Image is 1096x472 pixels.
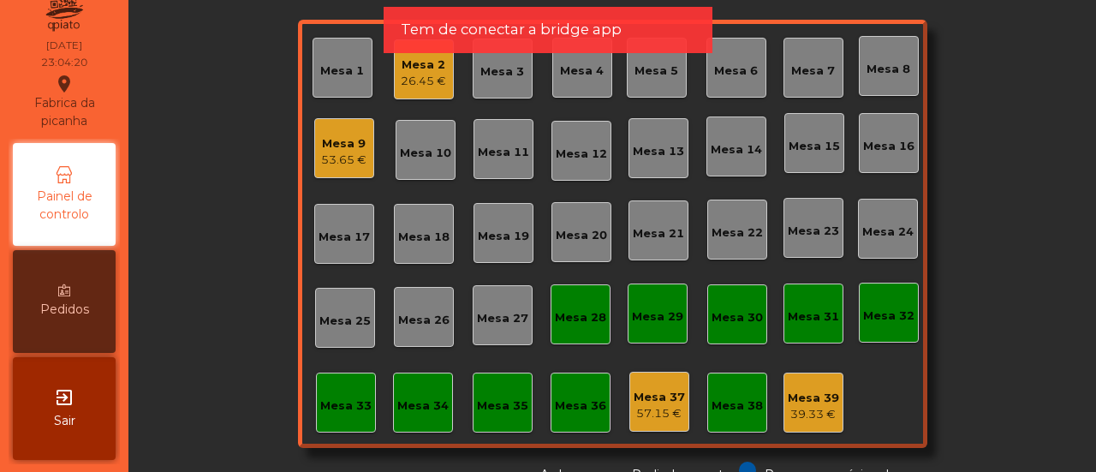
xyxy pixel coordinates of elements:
span: Tem de conectar a bridge app [401,19,622,40]
div: Mesa 30 [712,309,763,326]
div: Mesa 9 [321,135,366,152]
div: 53.65 € [321,152,366,169]
div: [DATE] [46,38,82,53]
div: Mesa 32 [863,308,914,325]
div: Mesa 8 [867,61,910,78]
div: Mesa 23 [788,223,839,240]
div: Mesa 28 [555,309,606,326]
div: Mesa 22 [712,224,763,242]
div: Mesa 24 [862,224,914,241]
div: Fabrica da picanha [14,74,115,130]
div: Mesa 4 [560,63,604,80]
i: exit_to_app [54,387,74,408]
div: Mesa 3 [480,63,524,81]
div: Mesa 37 [634,389,685,406]
div: Mesa 19 [478,228,529,245]
i: location_on [54,74,74,94]
div: Mesa 33 [320,397,372,415]
div: Mesa 16 [863,138,914,155]
div: 39.33 € [788,406,839,423]
div: Mesa 5 [634,63,678,80]
div: Mesa 7 [791,63,835,80]
div: Mesa 12 [556,146,607,163]
div: Mesa 36 [555,397,606,415]
div: Mesa 29 [632,308,683,326]
div: Mesa 34 [397,397,449,415]
div: Mesa 6 [714,63,758,80]
div: 26.45 € [401,73,446,90]
div: Mesa 10 [400,145,451,162]
div: Mesa 13 [633,143,684,160]
div: Mesa 21 [633,225,684,242]
div: Mesa 39 [788,390,839,407]
div: Mesa 14 [711,141,762,158]
div: Mesa 35 [477,397,528,415]
div: 57.15 € [634,405,685,422]
div: Mesa 11 [478,144,529,161]
span: Pedidos [40,301,89,319]
div: Mesa 1 [320,63,364,80]
div: Mesa 20 [556,227,607,244]
div: Mesa 27 [477,310,528,327]
div: Mesa 25 [319,313,371,330]
div: Mesa 31 [788,308,839,326]
span: Sair [54,412,75,430]
div: 23:04:20 [41,55,87,70]
div: Mesa 18 [398,229,450,246]
div: Mesa 15 [789,138,840,155]
div: Mesa 17 [319,229,370,246]
div: Mesa 38 [712,397,763,415]
span: Painel de controlo [17,188,111,224]
div: Mesa 26 [398,312,450,329]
